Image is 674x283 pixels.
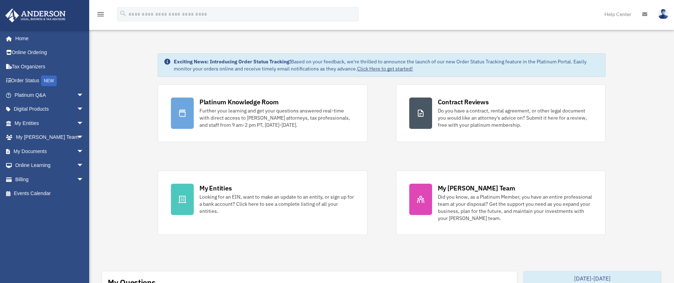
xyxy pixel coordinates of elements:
div: My Entities [199,184,232,193]
a: Online Learningarrow_drop_down [5,158,95,173]
div: My [PERSON_NAME] Team [438,184,515,193]
span: arrow_drop_down [77,102,91,117]
a: My Entities Looking for an EIN, want to make an update to an entity, or sign up for a bank accoun... [158,171,368,235]
a: Platinum Q&Aarrow_drop_down [5,88,95,102]
a: Events Calendar [5,187,95,201]
div: Looking for an EIN, want to make an update to an entity, or sign up for a bank account? Click her... [199,193,354,215]
img: Anderson Advisors Platinum Portal [3,9,68,22]
div: Platinum Knowledge Room [199,98,279,106]
a: My Documentsarrow_drop_down [5,144,95,158]
a: My [PERSON_NAME] Team Did you know, as a Platinum Member, you have an entire professional team at... [396,171,606,235]
div: Based on your feedback, we're thrilled to announce the launch of our new Order Status Tracking fe... [174,58,599,72]
a: Order StatusNEW [5,74,95,88]
a: Tax Organizers [5,59,95,74]
img: User Pic [658,9,669,19]
div: Further your learning and get your questions answered real-time with direct access to [PERSON_NAM... [199,107,354,129]
a: Digital Productsarrow_drop_down [5,102,95,116]
div: Do you have a contract, rental agreement, or other legal document you would like an attorney's ad... [438,107,593,129]
a: Contract Reviews Do you have a contract, rental agreement, or other legal document you would like... [396,84,606,142]
a: Home [5,31,91,46]
span: arrow_drop_down [77,158,91,173]
i: search [119,10,127,17]
span: arrow_drop_down [77,130,91,145]
div: NEW [41,75,57,86]
span: arrow_drop_down [77,88,91,103]
a: My Entitiesarrow_drop_down [5,116,95,130]
span: arrow_drop_down [77,116,91,131]
a: Online Ordering [5,46,95,60]
div: Did you know, as a Platinum Member, you have an entire professional team at your disposal? Get th... [438,193,593,222]
i: menu [96,10,105,19]
div: Contract Reviews [438,98,489,106]
a: My [PERSON_NAME] Teamarrow_drop_down [5,130,95,145]
strong: Exciting News: Introducing Order Status Tracking! [174,58,291,65]
a: Billingarrow_drop_down [5,172,95,187]
span: arrow_drop_down [77,172,91,187]
a: menu [96,12,105,19]
span: arrow_drop_down [77,144,91,159]
a: Platinum Knowledge Room Further your learning and get your questions answered real-time with dire... [158,84,368,142]
a: Click Here to get started! [357,65,413,72]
